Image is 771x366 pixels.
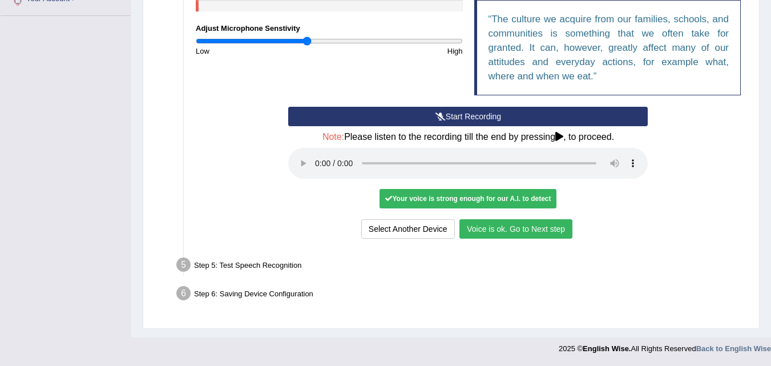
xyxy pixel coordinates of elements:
span: Note: [322,132,344,142]
q: The culture we acquire from our families, schools, and communities is something that we often tak... [489,14,729,82]
div: Your voice is strong enough for our A.I. to detect [380,189,556,208]
h4: Please listen to the recording till the end by pressing , to proceed. [288,132,648,142]
div: High [329,46,469,57]
button: Voice is ok. Go to Next step [459,219,572,239]
div: Low [190,46,329,57]
div: Step 6: Saving Device Configuration [171,283,754,308]
button: Select Another Device [361,219,455,239]
strong: English Wise. [583,344,631,353]
div: Step 5: Test Speech Recognition [171,254,754,279]
a: Back to English Wise [696,344,771,353]
div: 2025 © All Rights Reserved [559,337,771,354]
button: Start Recording [288,107,648,126]
label: Adjust Microphone Senstivity [196,23,300,34]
